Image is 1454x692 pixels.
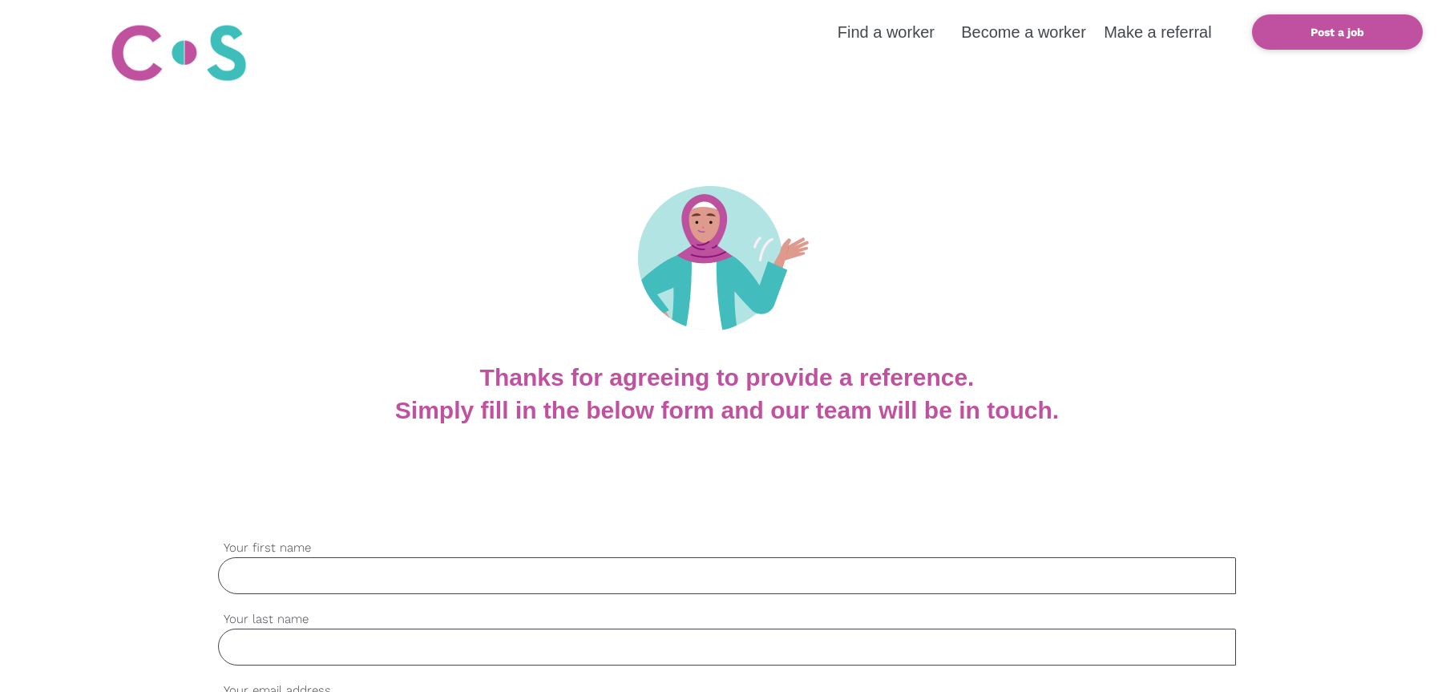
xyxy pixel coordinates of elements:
label: Your first name [218,539,1236,557]
b: Thanks for agreeing to provide a reference. [480,364,975,391]
a: Post a job [1252,14,1423,50]
b: Post a job [1311,26,1364,38]
b: Simply fill in the below form and our team will be in touch. [395,397,1059,423]
a: Become a worker [961,23,1086,41]
a: Find a worker [838,23,935,41]
a: Make a referral [1104,23,1212,41]
label: Your last name [218,610,1236,629]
